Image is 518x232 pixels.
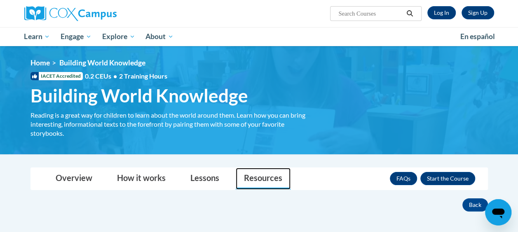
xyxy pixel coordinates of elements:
[18,27,500,46] div: Main menu
[113,72,117,80] span: •
[420,172,475,185] button: Enroll
[61,32,91,42] span: Engage
[30,72,83,80] span: IACET Accredited
[85,72,167,81] span: 0.2 CEUs
[59,58,145,67] span: Building World Knowledge
[462,6,494,19] a: Register
[119,72,167,80] span: 2 Training Hours
[30,58,50,67] a: Home
[102,32,135,42] span: Explore
[24,32,50,42] span: Learn
[236,168,291,190] a: Resources
[390,172,417,185] a: FAQs
[97,27,141,46] a: Explore
[427,6,456,19] a: Log In
[460,32,495,41] span: En español
[55,27,97,46] a: Engage
[140,27,179,46] a: About
[145,32,173,42] span: About
[24,6,117,21] img: Cox Campus
[47,168,101,190] a: Overview
[30,111,315,138] div: Reading is a great way for children to learn about the world around them. Learn how you can bring...
[109,168,174,190] a: How it works
[485,199,511,225] iframe: Button to launch messaging window
[30,85,248,107] span: Building World Knowledge
[403,9,416,19] button: Search
[462,198,488,211] button: Back
[455,28,500,45] a: En español
[19,27,56,46] a: Learn
[24,6,173,21] a: Cox Campus
[338,9,403,19] input: Search Courses
[182,168,227,190] a: Lessons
